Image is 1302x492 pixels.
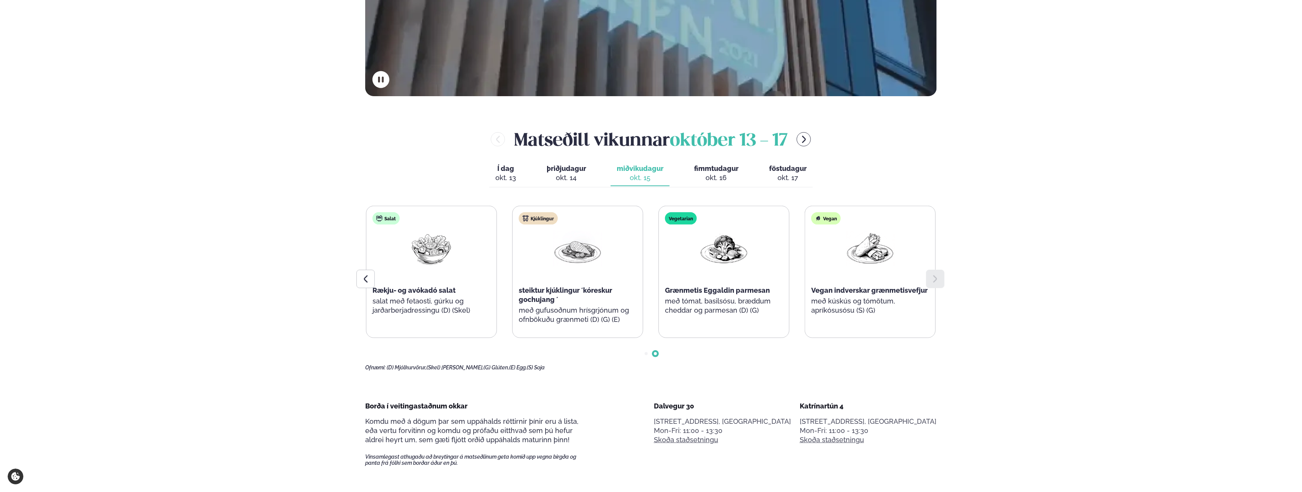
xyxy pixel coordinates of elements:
[489,161,522,186] button: Í dag okt. 13
[815,215,821,221] img: Vegan.svg
[426,364,484,371] span: (Skel) [PERSON_NAME],
[617,164,663,172] span: miðvikudagur
[519,306,637,324] p: með gufusoðnum hrísgrjónum og ofnbökuðu grænmeti (D) (G) (E)
[547,164,586,172] span: þriðjudagur
[800,417,937,426] p: [STREET_ADDRESS], [GEOGRAPHIC_DATA]
[514,127,787,152] h2: Matseðill vikunnar
[541,161,592,186] button: þriðjudagur okt. 14
[491,132,505,146] button: menu-btn-left
[519,212,558,225] div: Kjúklingur
[811,212,841,225] div: Vegan
[617,173,663,182] div: okt. 15
[670,133,787,149] span: október 13 - 17
[387,364,426,371] span: (D) Mjólkurvörur,
[547,173,586,182] div: okt. 14
[811,286,928,294] span: Vegan indverskar grænmetisvefjur
[811,297,929,315] p: með kúskús og tómötum, apríkósusósu (S) (G)
[800,435,864,444] a: Skoða staðsetningu
[797,132,811,146] button: menu-btn-right
[495,173,516,182] div: okt. 13
[372,286,456,294] span: Rækju- og avókadó salat
[665,297,783,315] p: með tómat, basilsósu, bræddum cheddar og parmesan (D) (G)
[484,364,509,371] span: (G) Glúten,
[372,297,490,315] p: salat með fetaosti, gúrku og jarðarberjadressingu (D) (Skel)
[523,215,529,221] img: chicken.svg
[694,173,738,182] div: okt. 16
[645,352,648,355] span: Go to slide 1
[8,469,23,484] a: Cookie settings
[654,426,791,435] div: Mon-Fri: 11:00 - 13:30
[611,161,670,186] button: miðvikudagur okt. 15
[688,161,745,186] button: fimmtudagur okt. 16
[509,364,527,371] span: (E) Egg,
[654,402,791,411] div: Dalvegur 30
[654,435,718,444] a: Skoða staðsetningu
[527,364,545,371] span: (S) Soja
[769,164,807,172] span: föstudagur
[553,231,602,266] img: Chicken-breast.png
[519,286,612,303] span: steiktur kjúklingur ´kóreskur gochujang ´
[654,417,791,426] p: [STREET_ADDRESS], [GEOGRAPHIC_DATA]
[495,164,516,173] span: Í dag
[665,212,697,225] div: Vegetarian
[665,286,770,294] span: Grænmetis Eggaldin parmesan
[372,212,400,225] div: Salat
[407,231,456,266] img: Salad.png
[763,161,813,186] button: föstudagur okt. 17
[365,454,590,466] span: Vinsamlegast athugaðu að breytingar á matseðlinum geta komið upp vegna birgða og panta frá fólki ...
[699,231,748,266] img: Vegan.png
[800,402,937,411] div: Katrínartún 4
[846,231,895,266] img: Wraps.png
[365,417,578,444] span: Komdu með á dögum þar sem uppáhalds réttirnir þínir eru á lista, eða vertu forvitinn og komdu og ...
[694,164,738,172] span: fimmtudagur
[376,215,382,221] img: salad.svg
[654,352,657,355] span: Go to slide 2
[769,173,807,182] div: okt. 17
[365,364,386,371] span: Ofnæmi:
[800,426,937,435] div: Mon-Fri: 11:00 - 13:30
[365,402,467,410] span: Borða í veitingastaðnum okkar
